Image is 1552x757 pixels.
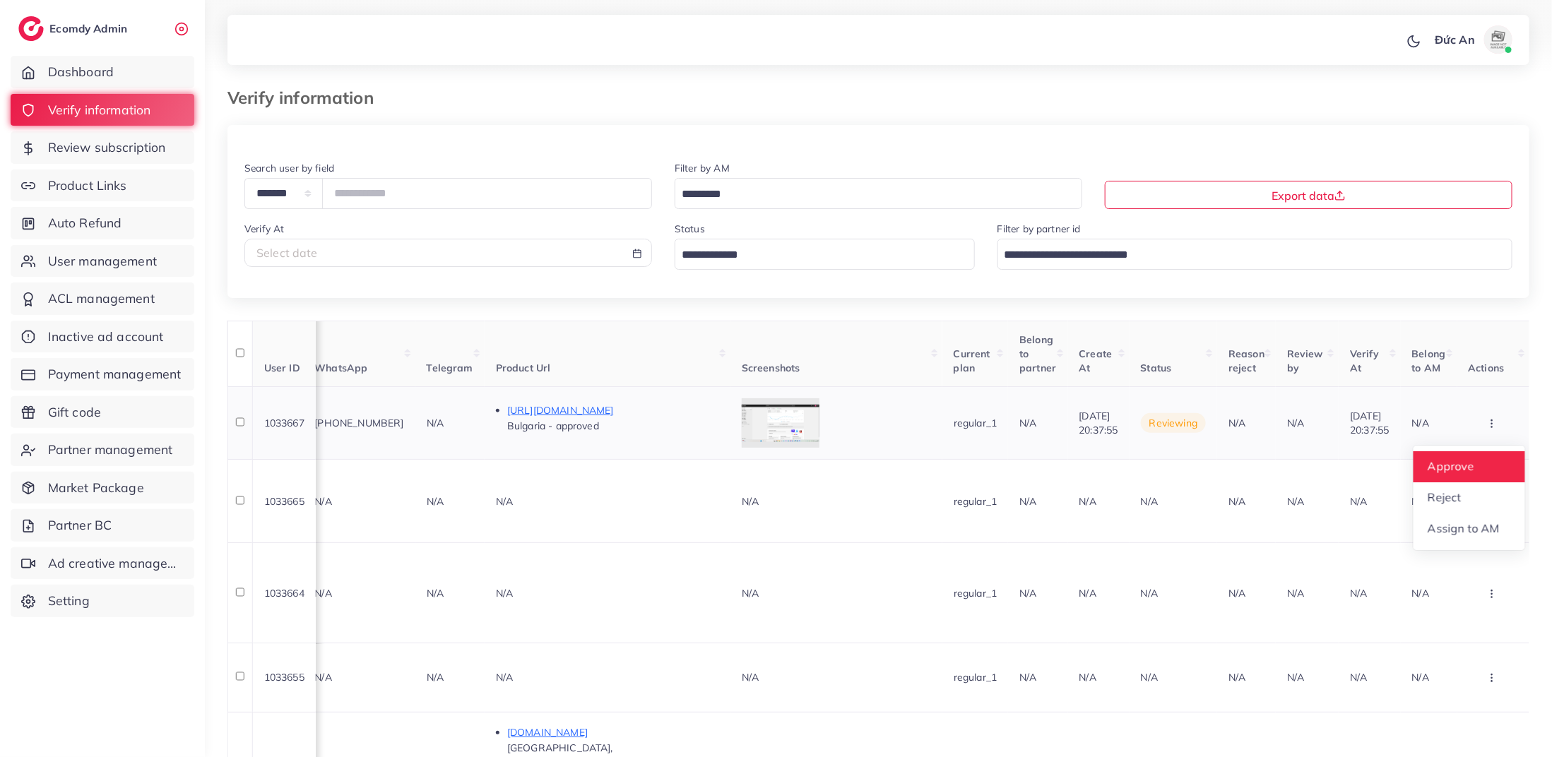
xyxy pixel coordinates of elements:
span: Belong to partner [1019,333,1056,375]
span: Review subscription [48,138,166,157]
span: N/A [1141,671,1158,684]
div: Search for option [997,239,1512,269]
span: N/A [1019,671,1036,684]
input: Search for option [677,244,956,266]
img: img uploaded [742,405,819,442]
span: [DATE] 20:37:55 [1079,410,1118,436]
span: Verify information [48,101,151,119]
a: ACL management [11,282,194,315]
button: Export data [1105,181,1512,209]
span: Gift code [48,403,101,422]
a: Partner management [11,434,194,466]
span: N/A [314,495,331,508]
span: Belong to AM [1412,347,1446,374]
span: N/A [1228,587,1245,600]
span: User ID [264,362,300,374]
span: N/A [1079,587,1096,600]
input: Search for option [1000,244,1494,266]
span: reviewing [1141,413,1206,433]
label: Verify At [244,222,284,236]
a: logoEcomdy Admin [18,16,131,41]
span: 1033655 [264,671,304,684]
p: [URL][DOMAIN_NAME] [507,402,719,419]
span: Product Url [496,362,551,374]
span: Market Package [48,479,144,497]
a: Verify information [11,94,194,126]
a: Product Links [11,169,194,202]
a: Dashboard [11,56,194,88]
span: N/A [496,495,513,508]
a: Review subscription [11,131,194,164]
span: Create At [1079,347,1113,374]
span: Review by [1287,347,1323,374]
a: Inactive ad account [11,321,194,353]
span: N/A [314,587,331,600]
span: Bulgaria - approved [507,419,599,432]
img: avatar [1484,25,1512,54]
span: N/A [496,671,513,684]
span: N/A [1228,495,1245,508]
a: Ad creative management [11,547,194,580]
p: [DOMAIN_NAME] [507,724,719,741]
a: Partner BC [11,509,194,542]
span: regular_1 [954,495,997,508]
h2: Ecomdy Admin [49,22,131,35]
span: Ad creative management [48,554,184,573]
span: Assign to AM [1428,521,1500,535]
span: [DATE] 20:37:55 [1350,410,1389,436]
span: ACL management [48,290,155,308]
a: Setting [11,585,194,617]
span: 1033667 [264,417,304,429]
a: Auto Refund [11,207,194,239]
span: N/A [1412,417,1429,429]
span: N/A [1412,587,1429,600]
span: Inactive ad account [48,328,164,346]
span: N/A [1287,671,1304,684]
span: N/A [742,671,759,684]
span: N/A [1350,587,1367,600]
span: User management [48,252,157,270]
span: N/A [1228,417,1245,429]
span: 1033665 [264,495,304,508]
a: Market Package [11,472,194,504]
span: Auto Refund [48,214,122,232]
span: N/A [1350,671,1367,684]
span: N/A [427,495,444,508]
span: N/A [1287,587,1304,600]
span: Reason reject [1228,347,1264,374]
span: Telegram [427,362,473,374]
span: 1033664 [264,587,304,600]
label: Search user by field [244,161,334,175]
span: Actions [1469,362,1505,374]
span: Reject [1428,490,1462,504]
span: regular_1 [954,417,997,429]
a: User management [11,245,194,278]
p: Đức An [1435,31,1475,48]
span: N/A [1019,417,1036,429]
img: logo [18,16,44,41]
div: Search for option [675,178,1082,208]
span: Verify At [1350,347,1379,374]
span: N/A [1079,671,1096,684]
span: Screenshots [742,362,800,374]
span: N/A [742,495,759,508]
span: Current plan [954,347,990,374]
span: Partner management [48,441,173,459]
label: Filter by AM [675,161,730,175]
span: N/A [496,587,513,600]
span: N/A [1019,495,1036,508]
span: N/A [314,671,331,684]
span: Approve [1428,459,1474,473]
span: N/A [427,417,444,429]
span: N/A [1228,671,1245,684]
span: N/A [742,587,759,600]
span: Dashboard [48,63,114,81]
span: N/A [1412,495,1429,508]
span: N/A [1141,587,1158,600]
span: Product Links [48,177,127,195]
h3: Verify information [227,88,385,108]
label: Filter by partner id [997,222,1081,236]
span: N/A [1287,417,1304,429]
span: N/A [427,671,444,684]
span: [PHONE_NUMBER] [314,417,403,429]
